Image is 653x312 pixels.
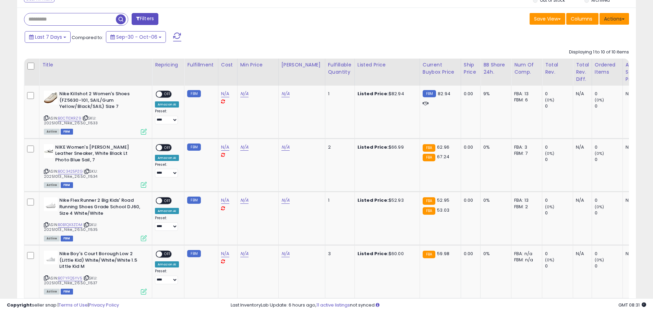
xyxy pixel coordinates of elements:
[61,182,73,188] span: FBM
[545,103,573,109] div: 0
[464,91,475,97] div: 0.00
[187,250,201,257] small: FBM
[626,197,648,203] div: N/A
[281,61,322,68] div: [PERSON_NAME]
[58,275,82,281] a: B07YFQ5YV5
[44,275,97,286] span: | SKU: 20251013_Nike_26.50_11537
[618,302,646,308] span: 2025-10-14 08:31 GMT
[464,197,475,203] div: 0.00
[44,129,60,135] span: All listings currently available for purchase on Amazon
[44,91,147,134] div: ASIN:
[437,250,449,257] span: 59.98
[7,302,119,309] div: seller snap | |
[545,197,573,203] div: 0
[59,91,143,112] b: Nike Killshot 2 Women's Shoes (FZ5630-101, SAIL/Gum Yellow/Black/SAIL) Size 7
[626,144,648,150] div: N/A
[423,197,435,205] small: FBA
[59,302,88,308] a: Terms of Use
[35,34,62,40] span: Last 7 Days
[545,144,573,150] div: 0
[437,153,449,160] span: 67.24
[221,197,229,204] a: N/A
[44,222,98,232] span: | SKU: 20251013_Nike_26.50_11535
[44,144,53,158] img: 21CqM4fmYsL._SL40_.jpg
[155,101,179,108] div: Amazon AI
[530,13,565,25] button: Save View
[328,61,352,76] div: Fulfillable Quantity
[231,302,646,309] div: Last InventoryLab Update: 6 hours ago, not synced.
[328,144,349,150] div: 2
[328,251,349,257] div: 3
[358,250,389,257] b: Listed Price:
[58,222,82,228] a: B0B1QX3ZDM
[358,197,389,203] b: Listed Price:
[44,144,147,187] div: ASIN:
[240,61,276,68] div: Min Price
[514,197,537,203] div: FBA: 13
[595,151,604,156] small: (0%)
[281,197,290,204] a: N/A
[464,61,477,76] div: Ship Price
[514,61,539,76] div: Num of Comp.
[155,61,181,68] div: Repricing
[132,13,158,25] button: Filters
[162,251,173,257] span: OFF
[483,61,508,76] div: BB Share 24h.
[59,251,143,272] b: Nike Boy's Court Borough Low 2 (Little Kid) White/White/White 1.5 Little Kid M
[576,144,587,150] div: N/A
[44,169,97,179] span: | SKU: 20251013_Nike_26.50_11534
[221,250,229,257] a: N/A
[55,144,138,165] b: NIKE Women's [PERSON_NAME] Leather Sneaker, White Black Lt Photo Blue Sail, 7
[162,91,173,97] span: OFF
[281,90,290,97] a: N/A
[155,155,179,161] div: Amazon AI
[576,91,587,97] div: N/A
[483,91,506,97] div: 9%
[545,157,573,163] div: 0
[42,61,149,68] div: Title
[545,210,573,216] div: 0
[545,257,555,263] small: (0%)
[25,31,71,43] button: Last 7 Days
[58,115,81,121] a: B0CT1DKRZ9
[595,144,622,150] div: 0
[358,197,414,203] div: $52.93
[483,251,506,257] div: 0%
[358,144,414,150] div: $66.99
[423,207,435,215] small: FBA
[595,204,604,210] small: (0%)
[44,182,60,188] span: All listings currently available for purchase on Amazon
[7,302,32,308] strong: Copyright
[106,31,166,43] button: Sep-30 - Oct-06
[595,197,622,203] div: 0
[44,197,147,240] div: ASIN:
[576,251,587,257] div: N/A
[44,251,147,294] div: ASIN:
[187,197,201,204] small: FBM
[187,61,215,68] div: Fulfillment
[316,302,350,308] a: 11 active listings
[437,197,449,203] span: 52.95
[595,91,622,97] div: 0
[155,216,179,231] div: Preset:
[626,91,648,97] div: N/A
[626,251,648,257] div: N/A
[358,61,417,68] div: Listed Price
[514,150,537,157] div: FBM: 7
[72,34,103,41] span: Compared to:
[162,198,173,204] span: OFF
[595,210,622,216] div: 0
[545,91,573,97] div: 0
[61,289,73,295] span: FBM
[595,251,622,257] div: 0
[464,251,475,257] div: 0.00
[595,61,620,76] div: Ordered Items
[358,144,389,150] b: Listed Price:
[89,302,119,308] a: Privacy Policy
[116,34,157,40] span: Sep-30 - Oct-06
[571,15,592,22] span: Columns
[545,151,555,156] small: (0%)
[595,103,622,109] div: 0
[328,91,349,97] div: 1
[576,61,589,83] div: Total Rev. Diff.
